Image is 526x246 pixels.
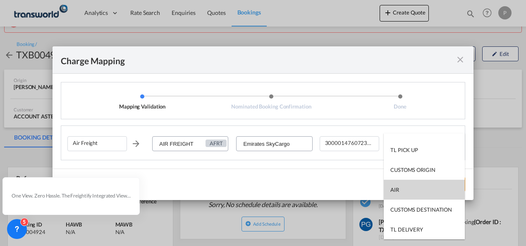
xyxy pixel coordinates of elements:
div: TL DELIVERY [390,226,423,233]
body: Editor, editor4 [8,8,143,17]
div: CUSTOMS ORIGIN [390,166,435,174]
div: AIR [390,186,399,193]
div: CUSTOMS DESTINATION [390,206,452,213]
div: TL PICK UP [390,146,418,154]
